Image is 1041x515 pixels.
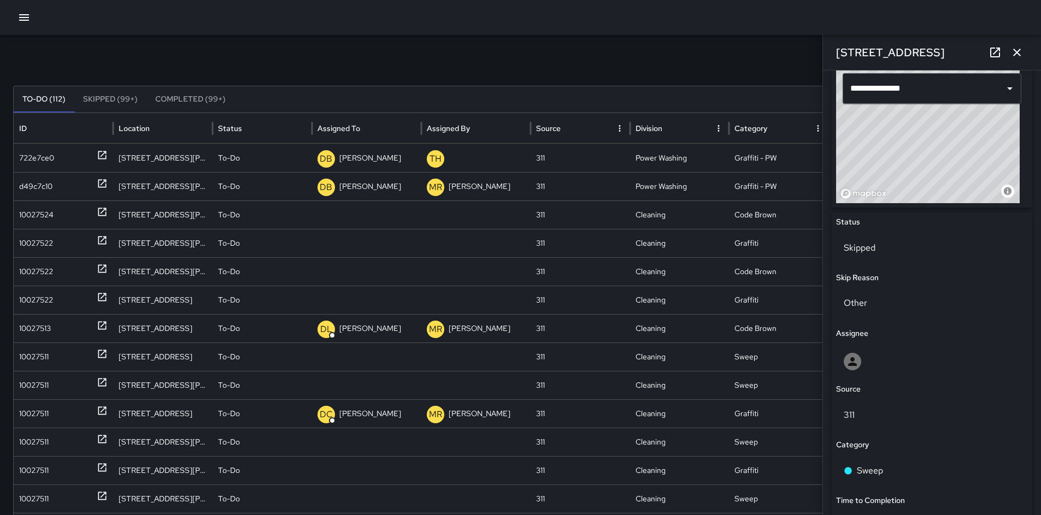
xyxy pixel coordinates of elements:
p: To-Do [218,173,240,200]
div: Cleaning [630,484,730,513]
div: Division [636,123,662,133]
div: Power Washing [630,144,730,172]
p: [PERSON_NAME] [339,315,401,342]
div: 311 [531,172,630,200]
p: DB [320,181,332,194]
div: Cleaning [630,399,730,428]
p: MR [429,323,442,336]
div: 311 [531,257,630,286]
div: Cleaning [630,314,730,342]
p: To-Do [218,371,240,399]
div: 311 [531,342,630,371]
div: 10027511 [19,371,49,399]
div: 260 Clara Street [113,144,213,172]
div: Sweep [729,371,828,399]
p: To-Do [218,229,240,257]
p: [PERSON_NAME] [449,315,510,342]
div: 311 [531,229,630,257]
div: Graffiti - PW [729,172,828,200]
div: Code Brown [729,257,828,286]
div: 10027511 [19,400,49,428]
button: To-Do (112) [14,86,74,113]
div: 780 Natoma Street [113,314,213,342]
p: To-Do [218,428,240,456]
div: 311 [531,428,630,456]
div: Graffiti [729,456,828,484]
div: Graffiti [729,229,828,257]
button: Category column menu [810,121,826,136]
p: [PERSON_NAME] [339,144,401,172]
div: 539 Minna Street [113,342,213,371]
div: Sweep [729,342,828,371]
p: To-Do [218,315,240,342]
button: Division column menu [711,121,726,136]
div: 1300 Howard Street [113,257,213,286]
div: 1500 Harrison Street [113,172,213,200]
div: Sweep [729,484,828,513]
div: 722e7ce0 [19,144,54,172]
div: 311 [531,456,630,484]
div: 311 [531,314,630,342]
div: 311 [531,484,630,513]
div: 151a Russ Street [113,456,213,484]
div: Cleaning [630,342,730,371]
div: Power Washing [630,172,730,200]
div: Code Brown [729,200,828,229]
p: [PERSON_NAME] [449,173,510,200]
div: Graffiti - PW [729,144,828,172]
div: 1053 Howard Street [113,484,213,513]
div: Assigned To [317,123,360,133]
p: To-Do [218,201,240,229]
div: Cleaning [630,286,730,314]
div: 10027522 [19,286,53,314]
p: To-Do [218,400,240,428]
div: 311 [531,399,630,428]
div: 145 9th Street [113,286,213,314]
div: 311 [531,144,630,172]
div: 10027522 [19,258,53,286]
p: To-Do [218,144,240,172]
div: 311 [531,200,630,229]
div: 10027511 [19,343,49,371]
div: Cleaning [630,257,730,286]
p: To-Do [218,286,240,314]
p: [PERSON_NAME] [339,173,401,200]
div: 10027511 [19,428,49,456]
div: Cleaning [630,428,730,456]
p: MR [429,181,442,194]
div: Location [119,123,150,133]
div: Sweep [729,428,828,456]
div: Code Brown [729,314,828,342]
div: Category [734,123,767,133]
p: DL [320,323,332,336]
div: 1053 Howard Street [113,428,213,456]
p: To-Do [218,258,240,286]
div: 10027511 [19,457,49,484]
div: Cleaning [630,371,730,399]
div: Graffiti [729,286,828,314]
button: Source column menu [612,121,627,136]
p: To-Do [218,343,240,371]
div: Cleaning [630,200,730,229]
div: 311 [531,286,630,314]
div: 732 Brannan Street [113,200,213,229]
div: Assigned By [427,123,470,133]
div: Cleaning [630,456,730,484]
div: 10027511 [19,485,49,513]
div: 298 9th Street [113,399,213,428]
div: 22 Russ Street [113,371,213,399]
p: To-Do [218,457,240,484]
p: [PERSON_NAME] [339,400,401,428]
p: [PERSON_NAME] [449,400,510,428]
div: Status [218,123,242,133]
p: DC [320,408,333,421]
p: TH [430,152,442,165]
div: Cleaning [630,229,730,257]
p: To-Do [218,485,240,513]
div: 10027513 [19,315,51,342]
button: Skipped (99+) [74,86,146,113]
p: MR [429,408,442,421]
div: d49c7c10 [19,173,52,200]
div: ID [19,123,27,133]
div: Graffiti [729,399,828,428]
